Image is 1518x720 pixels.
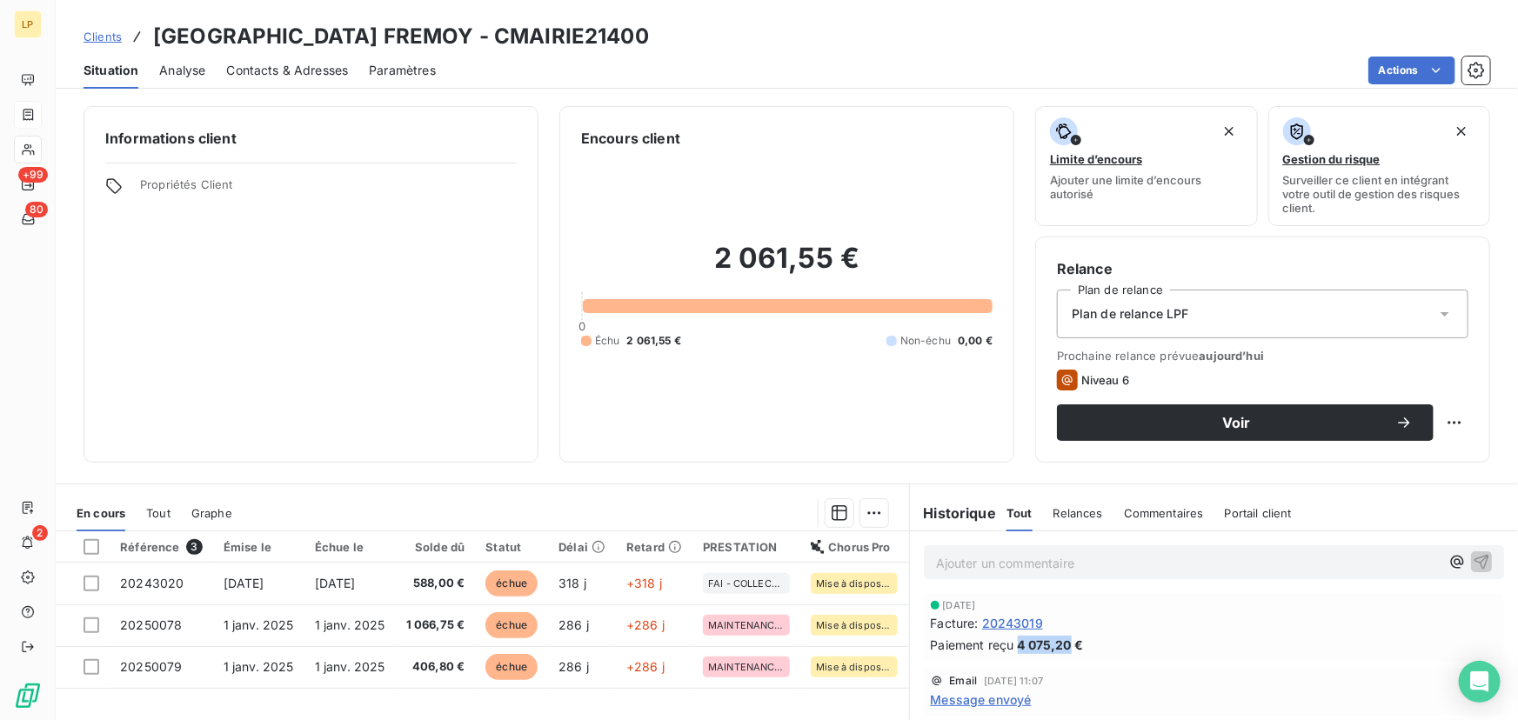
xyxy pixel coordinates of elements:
[703,540,790,554] div: PRESTATION
[984,676,1043,686] span: [DATE] 11:07
[485,540,538,554] div: Statut
[315,576,356,590] span: [DATE]
[14,682,42,710] img: Logo LeanPay
[1050,173,1243,201] span: Ajouter une limite d’encours autorisé
[1200,349,1265,363] span: aujourd’hui
[120,539,203,555] div: Référence
[1050,152,1142,166] span: Limite d’encours
[77,506,125,520] span: En cours
[1268,106,1491,226] button: Gestion du risqueSurveiller ce client en intégrant votre outil de gestion des risques client.
[1459,661,1501,703] div: Open Intercom Messenger
[1283,152,1381,166] span: Gestion du risque
[708,620,785,630] span: MAINTENANCE ANNUELLE - COLLECTIVITE
[708,578,785,589] span: FAI - COLLECTIVITE
[558,617,589,632] span: 286 j
[626,659,665,674] span: +286 j
[1018,636,1084,654] span: 4 075,20 €
[191,506,232,520] span: Graphe
[982,614,1043,632] span: 20243019
[485,570,538,597] span: échue
[595,333,620,349] span: Échu
[25,202,48,217] span: 80
[32,525,48,541] span: 2
[120,617,182,632] span: 20250078
[369,62,436,79] span: Paramètres
[226,62,348,79] span: Contacts & Adresses
[1006,506,1033,520] span: Tout
[581,128,680,149] h6: Encours client
[950,676,978,686] span: Email
[485,612,538,638] span: échue
[1368,57,1455,84] button: Actions
[120,659,182,674] span: 20250079
[708,662,785,672] span: MAINTENANCE ANNUELLE - COLLECTIVITE
[910,503,997,523] h6: Historique
[931,636,1014,654] span: Paiement reçu
[315,659,385,674] span: 1 janv. 2025
[186,539,202,555] span: 3
[626,540,682,554] div: Retard
[958,333,993,349] span: 0,00 €
[1283,173,1476,215] span: Surveiller ce client en intégrant votre outil de gestion des risques client.
[558,576,586,590] span: 318 j
[581,241,993,293] h2: 2 061,55 €
[406,540,465,554] div: Solde dû
[153,21,649,52] h3: [GEOGRAPHIC_DATA] FREMOY - CMAIRIE21400
[485,654,538,680] span: échue
[18,167,48,183] span: +99
[900,333,951,349] span: Non-échu
[105,128,517,149] h6: Informations client
[816,662,893,672] span: Mise à disposition du destinataire
[224,659,294,674] span: 1 janv. 2025
[224,617,294,632] span: 1 janv. 2025
[224,576,264,590] span: [DATE]
[1035,106,1258,226] button: Limite d’encoursAjouter une limite d’encours autorisé
[626,576,662,590] span: +318 j
[1053,506,1103,520] span: Relances
[120,576,184,590] span: 20243020
[140,177,517,202] span: Propriétés Client
[627,333,682,349] span: 2 061,55 €
[931,614,979,632] span: Facture :
[406,658,465,676] span: 406,80 €
[406,575,465,592] span: 588,00 €
[315,617,385,632] span: 1 janv. 2025
[146,506,171,520] span: Tout
[1225,506,1292,520] span: Portail client
[315,540,385,554] div: Échue le
[224,540,294,554] div: Émise le
[1057,258,1468,279] h6: Relance
[159,62,205,79] span: Analyse
[578,319,585,333] span: 0
[558,659,589,674] span: 286 j
[1081,373,1129,387] span: Niveau 6
[1072,305,1189,323] span: Plan de relance LPF
[84,28,122,45] a: Clients
[816,578,893,589] span: Mise à disposition du destinataire
[1057,349,1468,363] span: Prochaine relance prévue
[84,62,138,79] span: Situation
[931,690,1032,709] span: Message envoyé
[14,10,42,38] div: LP
[1057,404,1434,441] button: Voir
[406,617,465,634] span: 1 066,75 €
[1078,416,1395,430] span: Voir
[84,30,122,43] span: Clients
[816,620,893,630] span: Mise à disposition du destinataire
[558,540,605,554] div: Délai
[1124,506,1204,520] span: Commentaires
[943,600,976,610] span: [DATE]
[811,540,898,554] div: Chorus Pro
[626,617,665,632] span: +286 j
